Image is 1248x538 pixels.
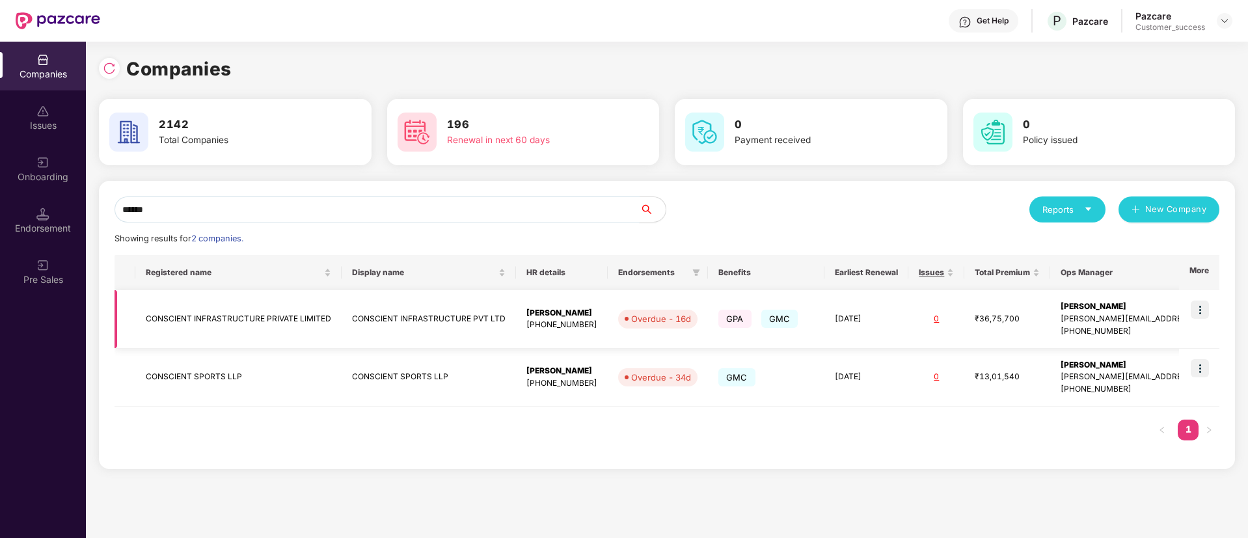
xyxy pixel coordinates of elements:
button: right [1199,420,1219,440]
div: Renewal in next 60 days [447,133,611,148]
span: Registered name [146,267,321,278]
div: Payment received [735,133,899,148]
h3: 196 [447,116,611,133]
span: GPA [718,310,752,328]
img: icon [1191,359,1209,377]
h3: 2142 [159,116,323,133]
span: plus [1132,205,1140,215]
th: More [1179,255,1219,290]
span: left [1158,426,1166,434]
a: 1 [1178,420,1199,439]
div: Total Companies [159,133,323,148]
img: icon [1191,301,1209,319]
th: HR details [516,255,608,290]
div: [PERSON_NAME] [526,365,597,377]
button: left [1152,420,1173,440]
img: svg+xml;base64,PHN2ZyB3aWR0aD0iMTQuNSIgaGVpZ2h0PSIxNC41IiB2aWV3Qm94PSIwIDAgMTYgMTYiIGZpbGw9Im5vbm... [36,208,49,221]
img: svg+xml;base64,PHN2ZyB3aWR0aD0iMjAiIGhlaWdodD0iMjAiIHZpZXdCb3g9IjAgMCAyMCAyMCIgZmlsbD0ibm9uZSIgeG... [36,156,49,169]
img: svg+xml;base64,PHN2ZyBpZD0iUmVsb2FkLTMyeDMyIiB4bWxucz0iaHR0cDovL3d3dy53My5vcmcvMjAwMC9zdmciIHdpZH... [103,62,116,75]
th: Display name [342,255,516,290]
th: Total Premium [964,255,1050,290]
th: Earliest Renewal [824,255,908,290]
button: plusNew Company [1119,196,1219,222]
li: Next Page [1199,420,1219,440]
div: 0 [919,371,954,383]
img: svg+xml;base64,PHN2ZyBpZD0iSXNzdWVzX2Rpc2FibGVkIiB4bWxucz0iaHR0cDovL3d3dy53My5vcmcvMjAwMC9zdmciIH... [36,105,49,118]
span: Endorsements [618,267,687,278]
th: Issues [908,255,964,290]
div: Pazcare [1135,10,1205,22]
span: GMC [718,368,755,386]
th: Registered name [135,255,342,290]
span: caret-down [1084,205,1092,213]
div: ₹13,01,540 [975,371,1040,383]
span: search [639,204,666,215]
div: Reports [1042,203,1092,216]
div: [PHONE_NUMBER] [526,377,597,390]
img: svg+xml;base64,PHN2ZyB4bWxucz0iaHR0cDovL3d3dy53My5vcmcvMjAwMC9zdmciIHdpZHRoPSI2MCIgaGVpZ2h0PSI2MC... [685,113,724,152]
div: 0 [919,313,954,325]
li: Previous Page [1152,420,1173,440]
span: P [1053,13,1061,29]
div: Policy issued [1023,133,1187,148]
span: GMC [761,310,798,328]
img: svg+xml;base64,PHN2ZyBpZD0iRHJvcGRvd24tMzJ4MzIiIHhtbG5zPSJodHRwOi8vd3d3LnczLm9yZy8yMDAwL3N2ZyIgd2... [1219,16,1230,26]
span: New Company [1145,203,1207,216]
span: filter [690,265,703,280]
div: [PHONE_NUMBER] [526,319,597,331]
td: [DATE] [824,349,908,407]
img: svg+xml;base64,PHN2ZyBpZD0iSGVscC0zMngzMiIgeG1sbnM9Imh0dHA6Ly93d3cudzMub3JnLzIwMDAvc3ZnIiB3aWR0aD... [958,16,971,29]
h1: Companies [126,55,232,83]
td: CONSCIENT SPORTS LLP [135,349,342,407]
div: Overdue - 16d [631,312,691,325]
td: CONSCIENT INFRASTRUCTURE PRIVATE LIMITED [135,290,342,349]
span: Showing results for [115,234,243,243]
th: Benefits [708,255,824,290]
img: svg+xml;base64,PHN2ZyB4bWxucz0iaHR0cDovL3d3dy53My5vcmcvMjAwMC9zdmciIHdpZHRoPSI2MCIgaGVpZ2h0PSI2MC... [973,113,1012,152]
h3: 0 [735,116,899,133]
span: right [1205,426,1213,434]
div: Overdue - 34d [631,371,691,384]
img: svg+xml;base64,PHN2ZyB4bWxucz0iaHR0cDovL3d3dy53My5vcmcvMjAwMC9zdmciIHdpZHRoPSI2MCIgaGVpZ2h0PSI2MC... [398,113,437,152]
div: ₹36,75,700 [975,313,1040,325]
img: New Pazcare Logo [16,12,100,29]
button: search [639,196,666,222]
li: 1 [1178,420,1199,440]
img: svg+xml;base64,PHN2ZyB3aWR0aD0iMjAiIGhlaWdodD0iMjAiIHZpZXdCb3g9IjAgMCAyMCAyMCIgZmlsbD0ibm9uZSIgeG... [36,259,49,272]
td: [DATE] [824,290,908,349]
div: Get Help [977,16,1009,26]
span: 2 companies. [191,234,243,243]
td: CONSCIENT INFRASTRUCTURE PVT LTD [342,290,516,349]
img: svg+xml;base64,PHN2ZyB4bWxucz0iaHR0cDovL3d3dy53My5vcmcvMjAwMC9zdmciIHdpZHRoPSI2MCIgaGVpZ2h0PSI2MC... [109,113,148,152]
span: Total Premium [975,267,1030,278]
div: [PERSON_NAME] [526,307,597,319]
span: Display name [352,267,496,278]
div: Customer_success [1135,22,1205,33]
span: Issues [919,267,944,278]
img: svg+xml;base64,PHN2ZyBpZD0iQ29tcGFuaWVzIiB4bWxucz0iaHR0cDovL3d3dy53My5vcmcvMjAwMC9zdmciIHdpZHRoPS... [36,53,49,66]
span: filter [692,269,700,276]
div: Pazcare [1072,15,1108,27]
h3: 0 [1023,116,1187,133]
td: CONSCIENT SPORTS LLP [342,349,516,407]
